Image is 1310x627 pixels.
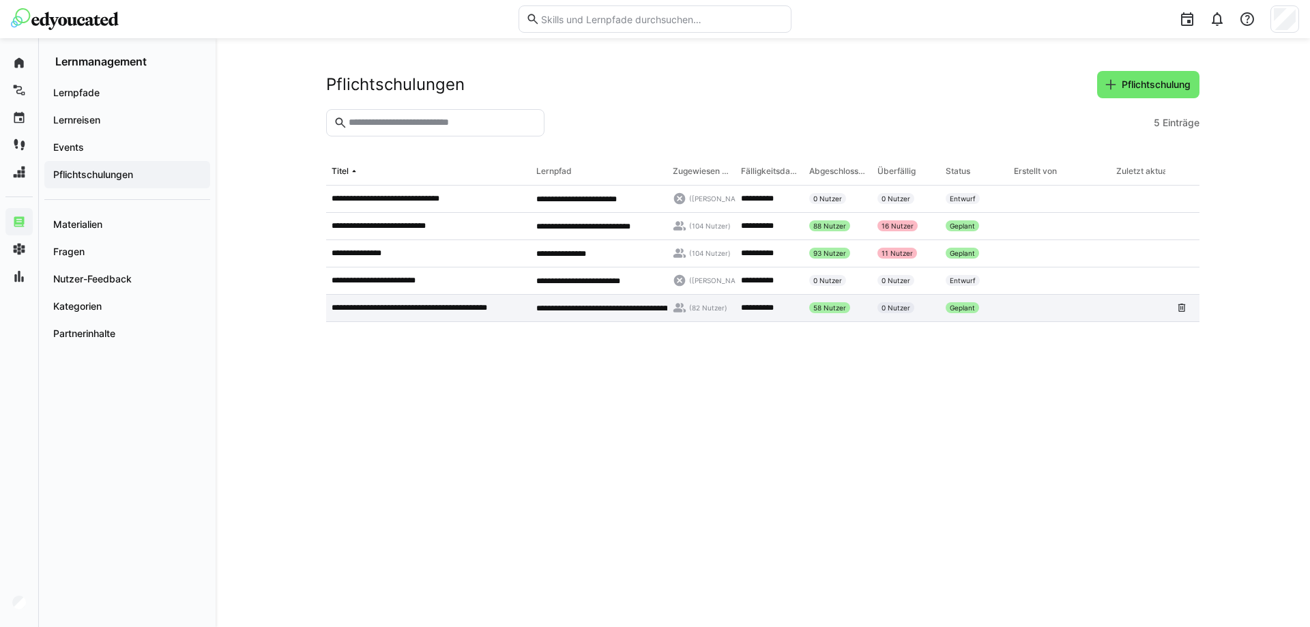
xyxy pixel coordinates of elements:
[877,220,918,231] div: 16 Nutzer
[332,166,349,177] div: Titel
[536,166,572,177] div: Lernpfad
[1120,78,1193,91] span: Pflichtschulung
[689,194,751,203] span: ([PERSON_NAME])
[877,193,914,204] div: 0 Nutzer
[877,302,914,313] div: 0 Nutzer
[809,302,850,313] div: 58 Nutzer
[1154,116,1160,130] span: 5
[673,166,730,177] div: Zugewiesen an
[1116,166,1197,177] div: Zuletzt aktualisiert von
[1097,71,1199,98] button: Pflichtschulung
[946,302,979,313] div: Geplant
[946,248,979,259] div: Geplant
[877,275,914,286] div: 0 Nutzer
[741,166,798,177] div: Fälligkeitsdatum
[877,166,916,177] div: Überfällig
[809,166,867,177] div: Abgeschlossen
[809,275,846,286] div: 0 Nutzer
[809,193,846,204] div: 0 Nutzer
[326,74,465,95] h2: Pflichtschulungen
[946,193,980,204] div: Entwurf
[877,248,917,259] div: 11 Nutzer
[946,275,980,286] div: Entwurf
[540,13,784,25] input: Skills und Lernpfade durchsuchen…
[689,248,731,258] span: (104 Nutzer)
[946,166,970,177] div: Status
[1163,116,1199,130] span: Einträge
[1014,166,1057,177] div: Erstellt von
[689,276,751,285] span: ([PERSON_NAME])
[689,221,731,231] span: (104 Nutzer)
[809,248,850,259] div: 93 Nutzer
[946,220,979,231] div: Geplant
[809,220,850,231] div: 88 Nutzer
[689,303,727,312] span: (82 Nutzer)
